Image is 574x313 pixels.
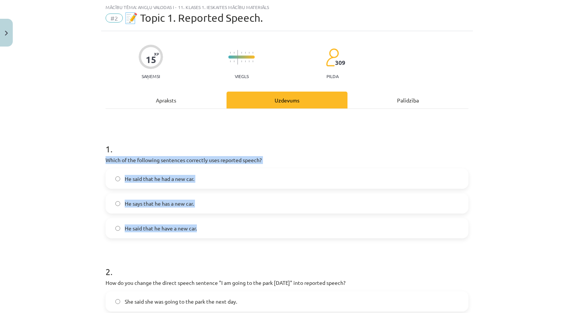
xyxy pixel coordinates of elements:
img: icon-short-line-57e1e144782c952c97e751825c79c345078a6d821885a25fce030b3d8c18986b.svg [230,60,231,62]
img: icon-short-line-57e1e144782c952c97e751825c79c345078a6d821885a25fce030b3d8c18986b.svg [234,52,234,54]
h1: 1 . [106,131,468,154]
span: 📝 Topic 1. Reported Speech. [125,12,263,24]
img: icon-close-lesson-0947bae3869378f0d4975bcd49f059093ad1ed9edebbc8119c70593378902aed.svg [5,31,8,36]
span: She said she was going to the park the next day. [125,298,237,305]
p: Viegls [235,74,249,79]
img: icon-short-line-57e1e144782c952c97e751825c79c345078a6d821885a25fce030b3d8c18986b.svg [230,52,231,54]
input: He says that he has a new car. [115,201,120,206]
p: Which of the following sentences correctly uses reported speech? [106,156,468,164]
div: Mācību tēma: Angļu valodas i - 11. klases 1. ieskaites mācību materiāls [106,5,468,10]
input: He said that he have a new car. [115,226,120,231]
div: Palīdzība [347,92,468,108]
p: pilda [326,74,338,79]
img: icon-short-line-57e1e144782c952c97e751825c79c345078a6d821885a25fce030b3d8c18986b.svg [241,60,242,62]
div: 15 [146,54,156,65]
span: He says that he has a new car. [125,200,194,208]
span: He said that he had a new car. [125,175,194,183]
img: icon-short-line-57e1e144782c952c97e751825c79c345078a6d821885a25fce030b3d8c18986b.svg [249,60,249,62]
img: students-c634bb4e5e11cddfef0936a35e636f08e4e9abd3cc4e673bd6f9a4125e45ecb1.svg [326,48,339,67]
span: 309 [335,59,345,66]
img: icon-short-line-57e1e144782c952c97e751825c79c345078a6d821885a25fce030b3d8c18986b.svg [241,52,242,54]
p: Saņemsi [139,74,163,79]
img: icon-short-line-57e1e144782c952c97e751825c79c345078a6d821885a25fce030b3d8c18986b.svg [249,52,249,54]
span: He said that he have a new car. [125,224,197,232]
img: icon-short-line-57e1e144782c952c97e751825c79c345078a6d821885a25fce030b3d8c18986b.svg [245,60,246,62]
span: #2 [106,14,123,23]
div: Apraksts [106,92,227,108]
img: icon-short-line-57e1e144782c952c97e751825c79c345078a6d821885a25fce030b3d8c18986b.svg [234,60,234,62]
p: How do you change the direct speech sentence "I am going to the park [DATE]" into reported speech? [106,279,468,287]
span: XP [154,52,159,56]
h1: 2 . [106,253,468,277]
img: icon-short-line-57e1e144782c952c97e751825c79c345078a6d821885a25fce030b3d8c18986b.svg [245,52,246,54]
input: He said that he had a new car. [115,176,120,181]
input: She said she was going to the park the next day. [115,299,120,304]
div: Uzdevums [227,92,347,108]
